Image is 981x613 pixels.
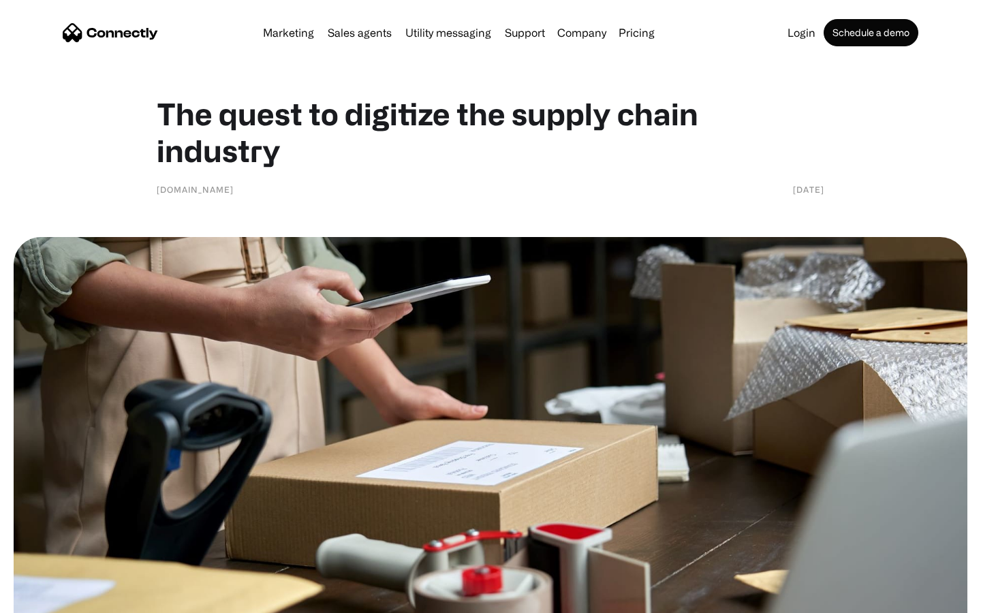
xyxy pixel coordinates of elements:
[499,27,550,38] a: Support
[793,183,824,196] div: [DATE]
[557,23,606,42] div: Company
[782,27,821,38] a: Login
[613,27,660,38] a: Pricing
[63,22,158,43] a: home
[258,27,320,38] a: Marketing
[553,23,610,42] div: Company
[14,589,82,608] aside: Language selected: English
[157,95,824,169] h1: The quest to digitize the supply chain industry
[322,27,397,38] a: Sales agents
[27,589,82,608] ul: Language list
[824,19,918,46] a: Schedule a demo
[157,183,234,196] div: [DOMAIN_NAME]
[400,27,497,38] a: Utility messaging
